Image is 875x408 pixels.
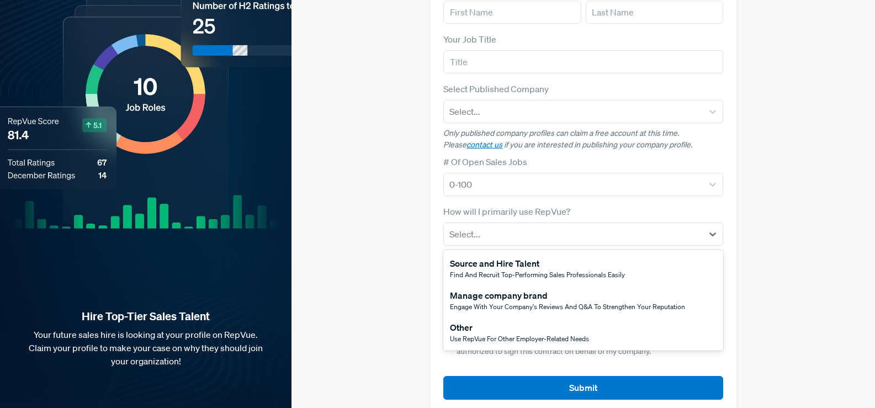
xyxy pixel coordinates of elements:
span: Find and recruit top-performing sales professionals easily [450,270,625,279]
p: Only published company profiles can claim a free account at this time. Please if you are interest... [443,128,723,151]
label: Your Job Title [443,33,496,46]
a: contact us [466,140,502,150]
div: Source and Hire Talent [450,257,625,270]
input: First Name [443,1,581,24]
label: # Of Open Sales Jobs [443,155,527,168]
strong: Hire Top-Tier Sales Talent [18,309,274,324]
button: Submit [443,376,723,400]
input: Last Name [586,1,723,24]
input: Title [443,50,723,73]
span: Use RepVue for other employer-related needs [450,334,589,343]
label: Select Published Company [443,82,549,96]
div: Other [450,321,589,334]
span: Engage with your company's reviews and Q&A to strengthen your reputation [450,302,685,311]
p: Your future sales hire is looking at your profile on RepVue. Claim your profile to make your case... [18,328,274,368]
label: How will I primarily use RepVue? [443,205,570,218]
div: Manage company brand [450,289,685,302]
